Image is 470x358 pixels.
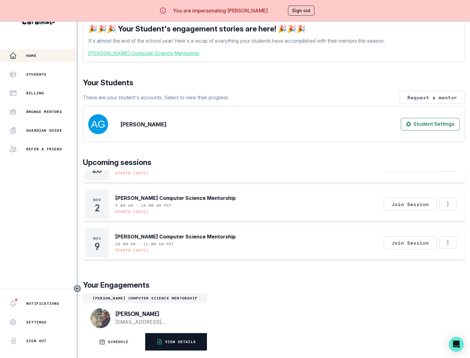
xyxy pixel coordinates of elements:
[26,72,47,77] p: Students
[115,318,197,326] a: [EMAIL_ADDRESS][DOMAIN_NAME]
[26,109,62,114] p: Browse Mentors
[439,198,457,210] button: Options
[121,120,166,129] p: [PERSON_NAME]
[83,77,465,88] p: Your Students
[115,311,197,317] p: [PERSON_NAME]
[400,91,465,104] button: Request a mentor
[83,280,465,291] p: Your Engagements
[115,203,171,208] p: 9:00 AM - 10:00 AM PST
[449,337,464,352] div: Open Intercom Messenger
[26,338,47,343] p: Sign Out
[115,171,149,176] p: Starts [DATE]
[88,114,108,134] img: svg
[165,339,196,344] p: VIEW DETAILS
[83,333,145,351] button: SCHEDULE
[83,94,229,101] p: These are your student's accounts. Select to view their progress.
[26,147,62,152] p: Refer a friend
[145,333,207,351] button: VIEW DETAILS
[94,243,100,250] p: 9
[384,198,437,211] button: Join Session
[85,296,204,301] p: [PERSON_NAME] Computer Science Mentorship
[26,128,62,133] p: Guardian Guide
[173,7,268,14] p: You are impersonating [PERSON_NAME]
[95,205,99,211] p: 2
[26,91,44,96] p: Billing
[401,118,460,130] button: Student Settings
[115,194,236,202] p: [PERSON_NAME] Computer Science Mentorship
[26,53,36,58] p: Home
[93,236,101,241] p: Nov
[115,242,174,247] p: 10:00 AM - 11:00 AM PST
[108,339,128,344] p: SCHEDULE
[88,49,460,57] a: [PERSON_NAME] Computer Science Mentorship
[26,301,60,306] p: Notifications
[439,236,457,249] button: Options
[288,6,314,16] button: Sign out
[26,320,47,325] p: Settings
[115,248,149,253] p: Starts [DATE]
[88,23,460,35] p: 🎉🎉🎉 Your Student's engagement stories are here! 🎉🎉🎉
[384,236,437,249] button: Join Session
[83,157,465,168] p: Upcoming sessions
[88,37,460,45] p: It's almost the end of the school year! Here's a recap of everything your students have accomplis...
[115,233,236,240] p: [PERSON_NAME] Computer Science Mentorship
[92,166,102,172] p: 26
[73,285,81,293] button: Toggle sidebar
[93,197,101,202] p: Nov
[115,209,149,214] p: Starts [DATE]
